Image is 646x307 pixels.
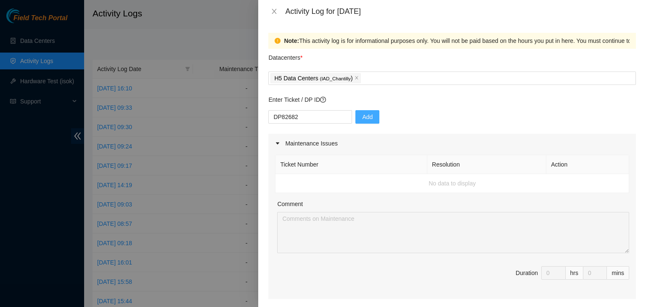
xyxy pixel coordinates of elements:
[607,266,629,280] div: mins
[268,95,636,104] p: Enter Ticket / DP ID
[275,174,629,193] td: No data to display
[277,212,629,253] textarea: Comment
[274,74,352,83] p: H5 Data Centers )
[516,268,538,278] div: Duration
[275,38,281,44] span: exclamation-circle
[268,49,302,62] p: Datacenters
[355,110,379,124] button: Add
[320,97,326,103] span: question-circle
[271,8,278,15] span: close
[546,155,629,174] th: Action
[320,76,351,81] span: ( IAD_Chantilly
[275,141,280,146] span: caret-right
[427,155,546,174] th: Resolution
[284,36,299,45] strong: Note:
[355,76,359,81] span: close
[566,266,583,280] div: hrs
[362,112,373,122] span: Add
[275,155,427,174] th: Ticket Number
[277,199,303,209] label: Comment
[268,8,280,16] button: Close
[285,7,636,16] div: Activity Log for [DATE]
[268,134,636,153] div: Maintenance Issues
